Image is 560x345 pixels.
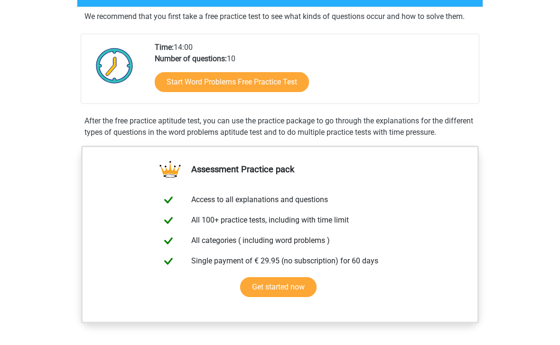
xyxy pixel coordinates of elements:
p: We recommend that you first take a free practice test to see what kinds of questions occur and ho... [84,11,476,23]
b: Number of questions: [155,55,227,64]
div: 14:00 10 [148,42,478,104]
div: After the free practice aptitude test, you can use the practice package to go through the explana... [81,116,479,139]
img: Clock [91,42,139,90]
a: Get started now [240,278,317,298]
a: Start Word Problems Free Practice Test [155,73,309,93]
b: Time: [155,43,174,52]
